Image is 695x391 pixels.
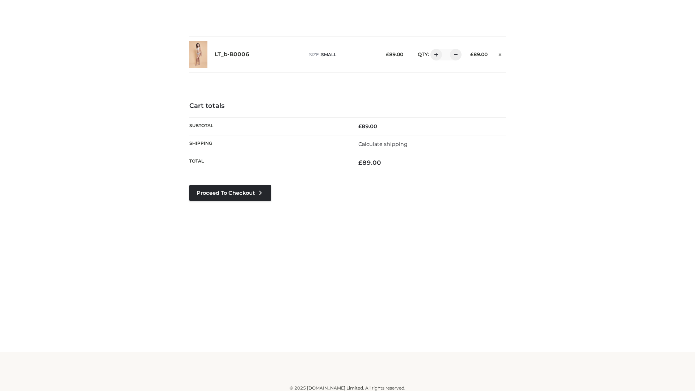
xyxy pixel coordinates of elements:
span: £ [386,51,389,57]
span: £ [358,159,362,166]
a: Proceed to Checkout [189,185,271,201]
bdi: 89.00 [358,123,377,130]
span: £ [470,51,473,57]
a: LT_b-B0006 [215,51,249,58]
p: size : [309,51,375,58]
th: Shipping [189,135,347,153]
h4: Cart totals [189,102,506,110]
span: £ [358,123,362,130]
div: QTY: [410,49,459,60]
th: Total [189,153,347,172]
img: LT_b-B0006 - SMALL [189,41,207,68]
a: Remove this item [495,49,506,58]
bdi: 89.00 [470,51,488,57]
span: SMALL [321,52,336,57]
th: Subtotal [189,117,347,135]
bdi: 89.00 [358,159,381,166]
a: Calculate shipping [358,141,408,147]
bdi: 89.00 [386,51,403,57]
